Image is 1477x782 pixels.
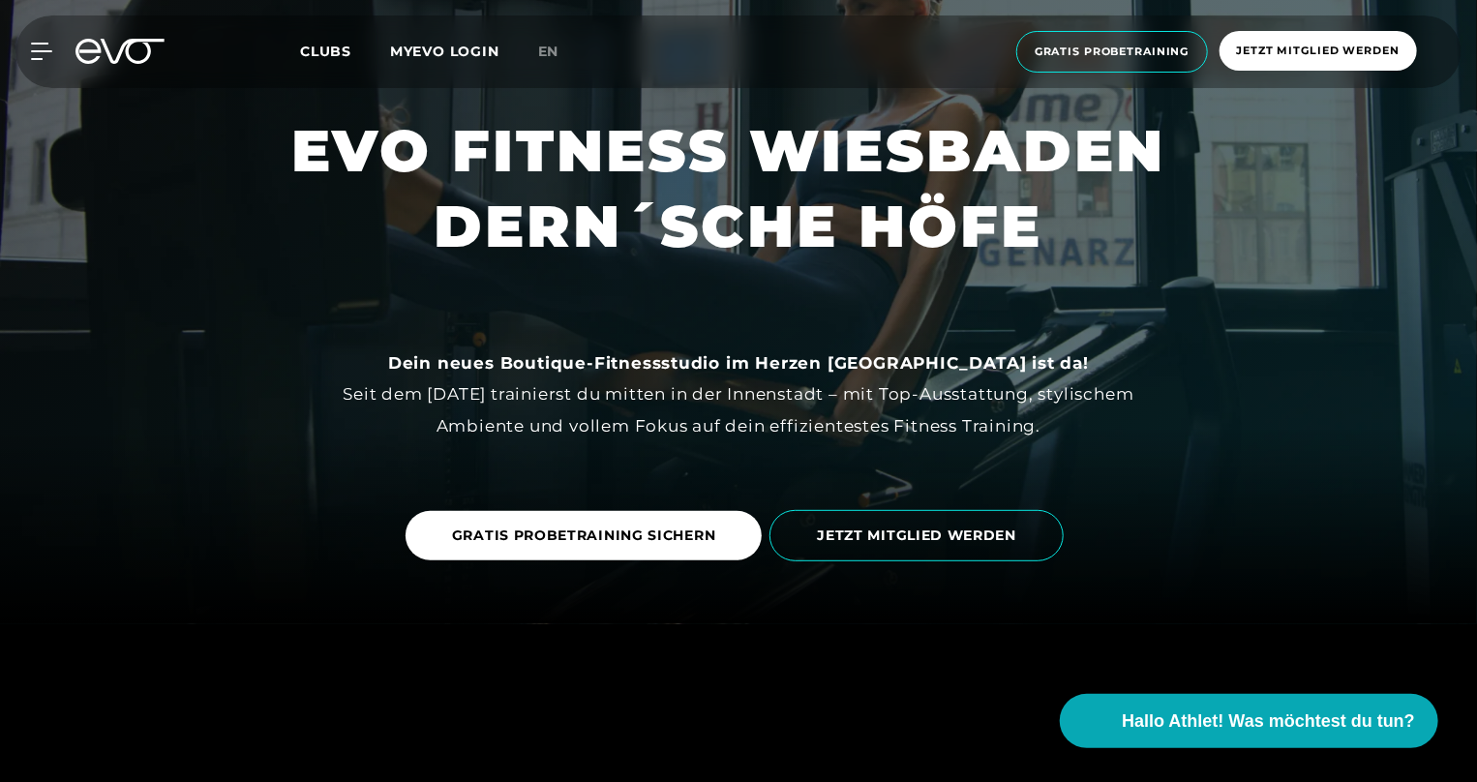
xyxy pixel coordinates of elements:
[1122,708,1415,735] span: Hallo Athlet! Was möchtest du tun?
[1060,694,1438,748] button: Hallo Athlet! Was möchtest du tun?
[1010,31,1214,73] a: Gratis Probetraining
[1237,43,1400,59] span: Jetzt Mitglied werden
[817,526,1016,546] span: JETZT MITGLIED WERDEN
[300,42,390,60] a: Clubs
[769,496,1071,576] a: JETZT MITGLIED WERDEN
[291,113,1186,264] h1: EVO FITNESS WIESBADEN DERN´SCHE HÖFE
[538,43,559,60] span: en
[390,43,499,60] a: MYEVO LOGIN
[452,526,716,546] span: GRATIS PROBETRAINING SICHERN
[538,41,583,63] a: en
[1035,44,1190,60] span: Gratis Probetraining
[1214,31,1423,73] a: Jetzt Mitglied werden
[388,353,1089,373] strong: Dein neues Boutique-Fitnessstudio im Herzen [GEOGRAPHIC_DATA] ist da!
[406,511,763,560] a: GRATIS PROBETRAINING SICHERN
[303,347,1174,441] div: Seit dem [DATE] trainierst du mitten in der Innenstadt – mit Top-Ausstattung, stylischem Ambiente...
[300,43,351,60] span: Clubs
